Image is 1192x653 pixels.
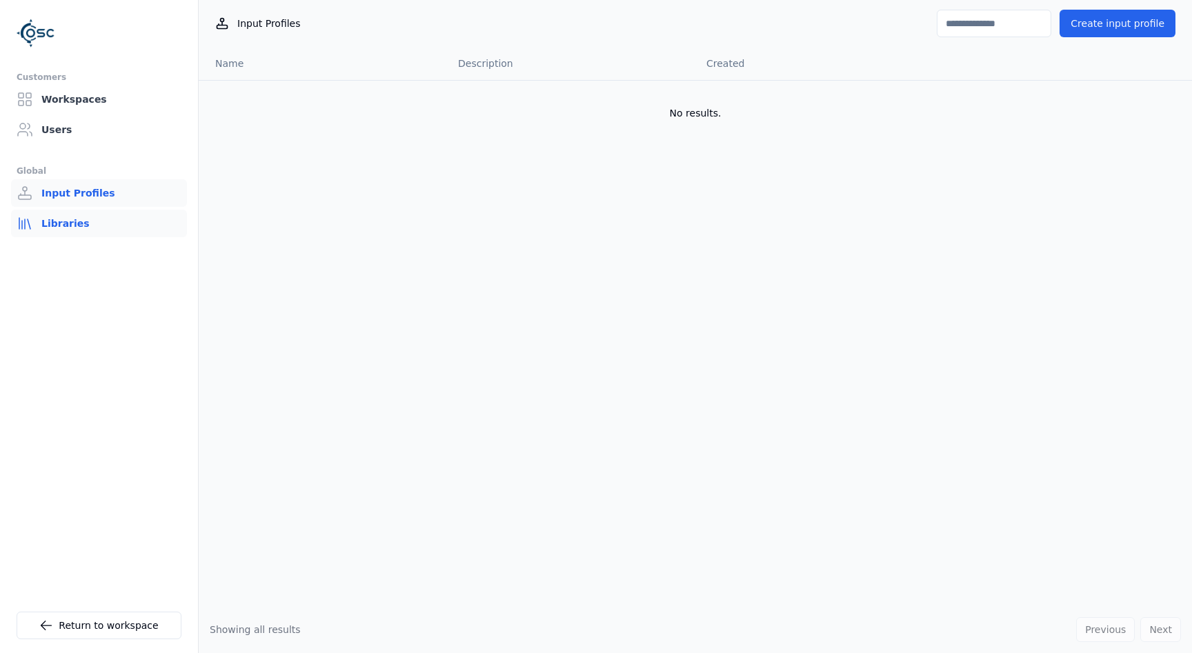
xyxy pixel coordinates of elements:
td: No results. [199,80,1192,146]
a: Users [11,116,187,143]
th: Created [695,47,944,80]
a: Input Profiles [11,179,187,207]
a: Return to workspace [17,612,181,639]
button: Create input profile [1060,10,1175,37]
a: Workspaces [11,86,187,113]
th: Name [199,47,447,80]
th: Description [447,47,695,80]
span: Showing all results [210,624,301,635]
span: Input Profiles [237,17,301,30]
div: Global [17,163,181,179]
a: Libraries [11,210,187,237]
div: Customers [17,69,181,86]
img: Logo [17,14,55,52]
